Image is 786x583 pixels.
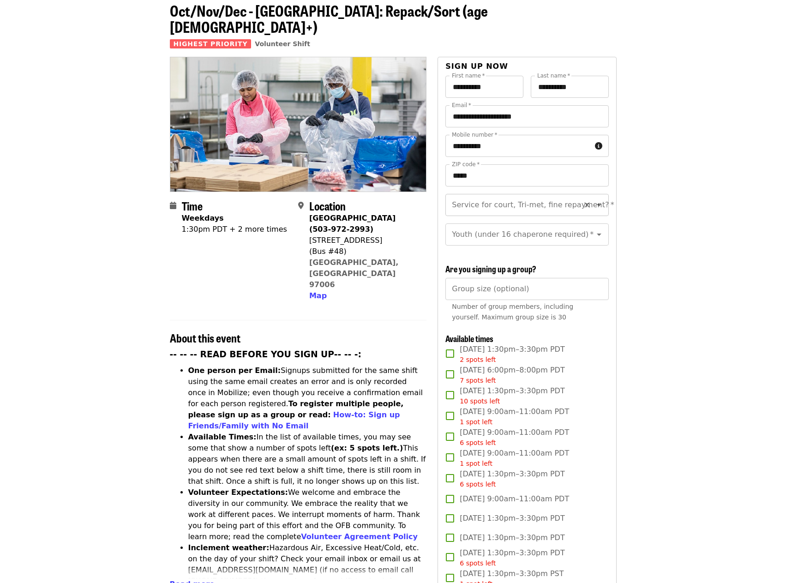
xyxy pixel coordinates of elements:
[452,102,471,108] label: Email
[182,224,287,235] div: 1:30pm PDT + 2 more times
[188,410,400,430] a: How-to: Sign up Friends/Family with No Email
[460,418,492,426] span: 1 spot left
[309,198,346,214] span: Location
[460,481,496,488] span: 6 spots left
[170,349,362,359] strong: -- -- -- READ BEFORE YOU SIGN UP-- -- -:
[188,365,427,432] li: Signups submitted for the same shift using the same email creates an error and is only recorded o...
[445,76,523,98] input: First name
[445,135,591,157] input: Mobile number
[445,263,536,275] span: Are you signing up a group?
[331,444,403,452] strong: (ex: 5 spots left.)
[309,291,327,300] span: Map
[460,532,564,543] span: [DATE] 1:30pm–3:30pm PDT
[531,76,609,98] input: Last name
[537,73,570,78] label: Last name
[460,385,564,406] span: [DATE] 1:30pm–3:30pm PDT
[593,228,606,241] button: Open
[452,132,497,138] label: Mobile number
[309,235,419,246] div: [STREET_ADDRESS]
[170,330,240,346] span: About this event
[460,559,496,567] span: 6 spots left
[460,513,564,524] span: [DATE] 1:30pm–3:30pm PDT
[445,164,608,186] input: ZIP code
[445,278,608,300] input: [object Object]
[460,344,564,365] span: [DATE] 1:30pm–3:30pm PDT
[309,258,399,289] a: [GEOGRAPHIC_DATA], [GEOGRAPHIC_DATA] 97006
[188,366,281,375] strong: One person per Email:
[460,365,564,385] span: [DATE] 6:00pm–8:00pm PDT
[460,397,500,405] span: 10 spots left
[445,332,493,344] span: Available times
[460,377,496,384] span: 7 spots left
[255,40,310,48] a: Volunteer Shift
[460,547,564,568] span: [DATE] 1:30pm–3:30pm PDT
[188,433,257,441] strong: Available Times:
[188,543,270,552] strong: Inclement weather:
[301,532,418,541] a: Volunteer Agreement Policy
[298,201,304,210] i: map-marker-alt icon
[460,469,564,489] span: [DATE] 1:30pm–3:30pm PDT
[309,214,396,234] strong: [GEOGRAPHIC_DATA] (503-972-2993)
[460,448,569,469] span: [DATE] 9:00am–11:00am PDT
[188,432,427,487] li: In the list of available times, you may see some that show a number of spots left This appears wh...
[460,493,569,505] span: [DATE] 9:00am–11:00am PDT
[445,105,608,127] input: Email
[182,214,224,222] strong: Weekdays
[581,198,594,211] button: Clear
[182,198,203,214] span: Time
[452,303,573,321] span: Number of group members, including yourself. Maximum group size is 30
[452,162,480,167] label: ZIP code
[188,488,288,497] strong: Volunteer Expectations:
[170,201,176,210] i: calendar icon
[309,246,419,257] div: (Bus #48)
[593,198,606,211] button: Open
[170,39,252,48] span: Highest Priority
[460,427,569,448] span: [DATE] 9:00am–11:00am PDT
[188,487,427,542] li: We welcome and embrace the diversity in our community. We embrace the reality that we work at dif...
[309,290,327,301] button: Map
[460,406,569,427] span: [DATE] 9:00am–11:00am PDT
[188,399,404,419] strong: To register multiple people, please sign up as a group or read:
[170,57,426,191] img: Oct/Nov/Dec - Beaverton: Repack/Sort (age 10+) organized by Oregon Food Bank
[460,356,496,363] span: 2 spots left
[595,142,602,150] i: circle-info icon
[460,439,496,446] span: 6 spots left
[445,62,508,71] span: Sign up now
[452,73,485,78] label: First name
[460,460,492,467] span: 1 spot left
